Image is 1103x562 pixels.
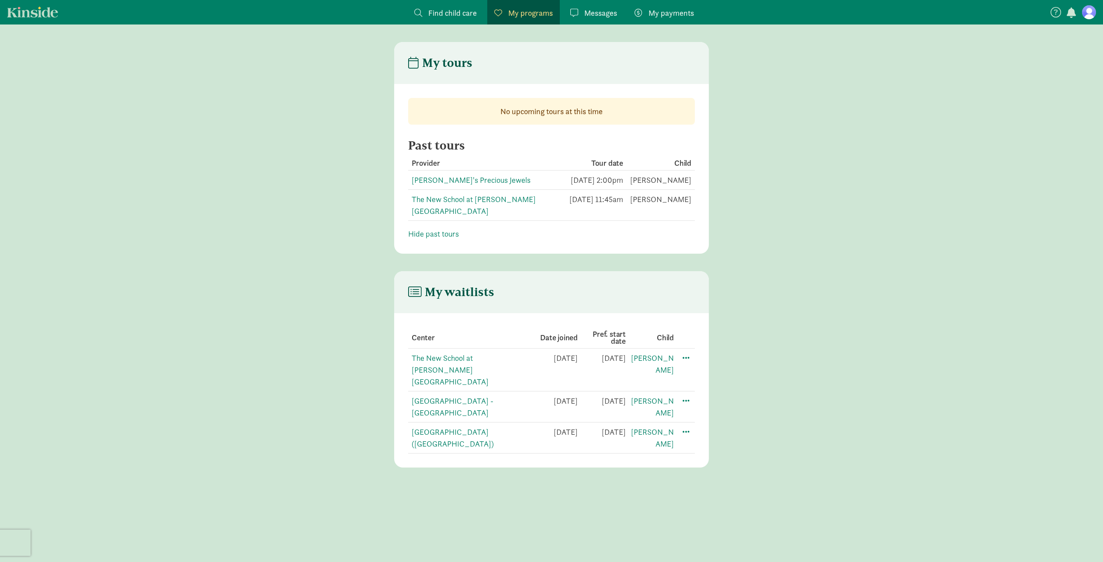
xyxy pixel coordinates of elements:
[623,190,695,221] td: [PERSON_NAME]
[408,229,459,239] a: Hide past tours
[623,156,695,171] th: Child
[408,156,537,171] th: Provider
[428,7,477,19] span: Find child care
[631,427,674,449] a: [PERSON_NAME]
[408,285,494,299] h4: My waitlists
[530,349,578,391] td: [DATE]
[578,422,626,454] td: [DATE]
[578,327,626,349] th: Pref. start date
[412,194,536,216] a: The New School at [PERSON_NAME][GEOGRAPHIC_DATA]
[412,175,531,185] a: [PERSON_NAME]'s Precious Jewels
[649,7,694,19] span: My payments
[7,7,58,17] a: Kinside
[412,427,494,449] a: [GEOGRAPHIC_DATA] ([GEOGRAPHIC_DATA])
[408,327,530,349] th: Center
[530,327,578,349] th: Date joined
[412,353,489,387] a: The New School at [PERSON_NAME][GEOGRAPHIC_DATA]
[537,171,623,190] td: [DATE] 2:00pm
[408,139,653,153] h4: Past tours
[408,56,472,70] h4: My tours
[623,171,695,190] td: [PERSON_NAME]
[537,156,623,171] th: Tour date
[530,391,578,422] td: [DATE]
[584,7,617,19] span: Messages
[500,106,603,116] strong: No upcoming tours at this time
[631,353,674,375] a: [PERSON_NAME]
[578,391,626,422] td: [DATE]
[412,396,493,418] a: [GEOGRAPHIC_DATA] -[GEOGRAPHIC_DATA]
[508,7,553,19] span: My programs
[631,396,674,418] a: [PERSON_NAME]
[626,327,674,349] th: Child
[530,422,578,454] td: [DATE]
[537,190,623,221] td: [DATE] 11:45am
[578,349,626,391] td: [DATE]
